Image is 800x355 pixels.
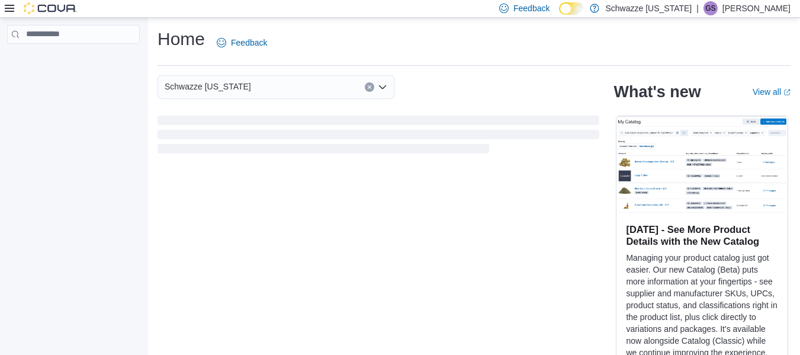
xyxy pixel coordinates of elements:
a: Feedback [212,31,272,55]
nav: Complex example [7,46,140,75]
h3: [DATE] - See More Product Details with the New Catalog [626,223,778,247]
div: Gulzar Sayall [703,1,718,15]
svg: External link [783,89,791,96]
h1: Home [158,27,205,51]
a: View allExternal link [753,87,791,97]
img: Cova [24,2,77,14]
h2: What's new [613,82,701,101]
span: Feedback [513,2,550,14]
input: Dark Mode [559,2,584,15]
span: GS [705,1,715,15]
p: | [696,1,699,15]
span: Schwazze [US_STATE] [165,79,251,94]
button: Clear input [365,82,374,92]
p: [PERSON_NAME] [722,1,791,15]
span: Feedback [231,37,267,49]
p: Schwazze [US_STATE] [605,1,692,15]
span: Loading [158,118,599,156]
button: Open list of options [378,82,387,92]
